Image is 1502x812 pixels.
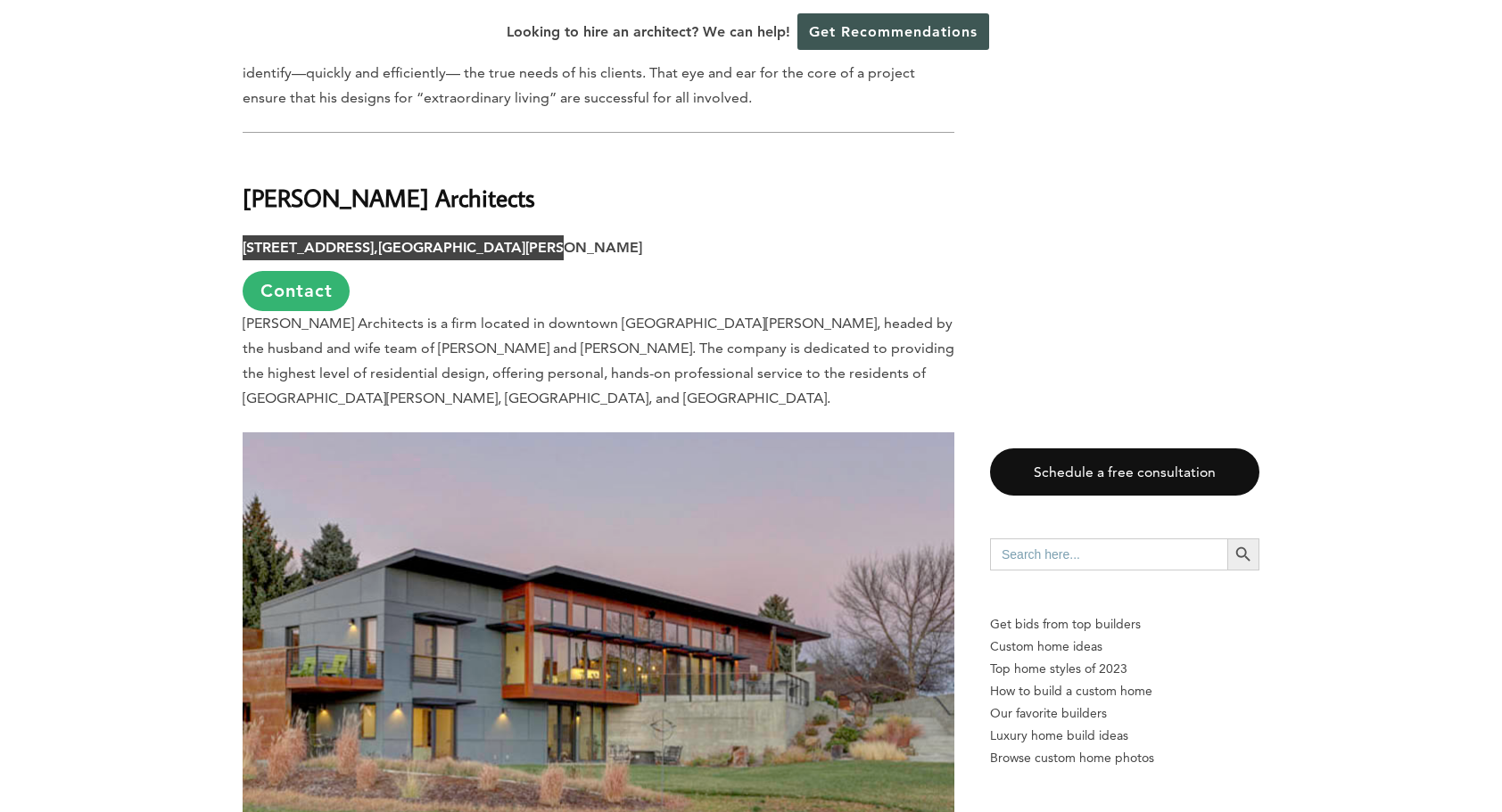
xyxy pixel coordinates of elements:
strong: [STREET_ADDRESS], [243,239,642,256]
p: Get bids from top builders [990,613,1259,636]
span: [GEOGRAPHIC_DATA][PERSON_NAME] [378,239,642,256]
b: [PERSON_NAME] Architects [243,182,535,213]
a: Our favorite builders [990,702,1259,725]
svg: Search [1234,545,1253,564]
a: Luxury home build ideas [990,725,1259,747]
a: Contact [243,271,350,311]
span: [PERSON_NAME] Architects is a firm located in downtown [GEOGRAPHIC_DATA][PERSON_NAME], headed by ... [243,315,954,406]
a: Get Recommendations [797,13,989,50]
a: How to build a custom home [990,680,1259,702]
a: Browse custom home photos [990,747,1259,769]
a: Top home styles of 2023 [990,658,1259,680]
input: Search here... [990,538,1227,570]
a: Schedule a free consultation [990,448,1259,496]
a: Custom home ideas [990,636,1259,658]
